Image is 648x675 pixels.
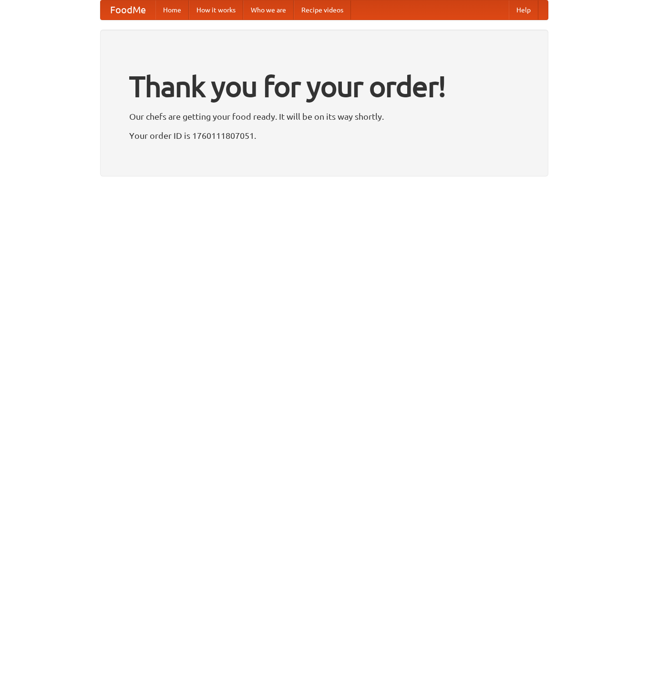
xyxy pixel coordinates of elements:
a: Home [155,0,189,20]
p: Your order ID is 1760111807051. [129,128,519,143]
a: How it works [189,0,243,20]
a: FoodMe [101,0,155,20]
a: Who we are [243,0,294,20]
a: Help [509,0,538,20]
a: Recipe videos [294,0,351,20]
h1: Thank you for your order! [129,63,519,109]
p: Our chefs are getting your food ready. It will be on its way shortly. [129,109,519,124]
